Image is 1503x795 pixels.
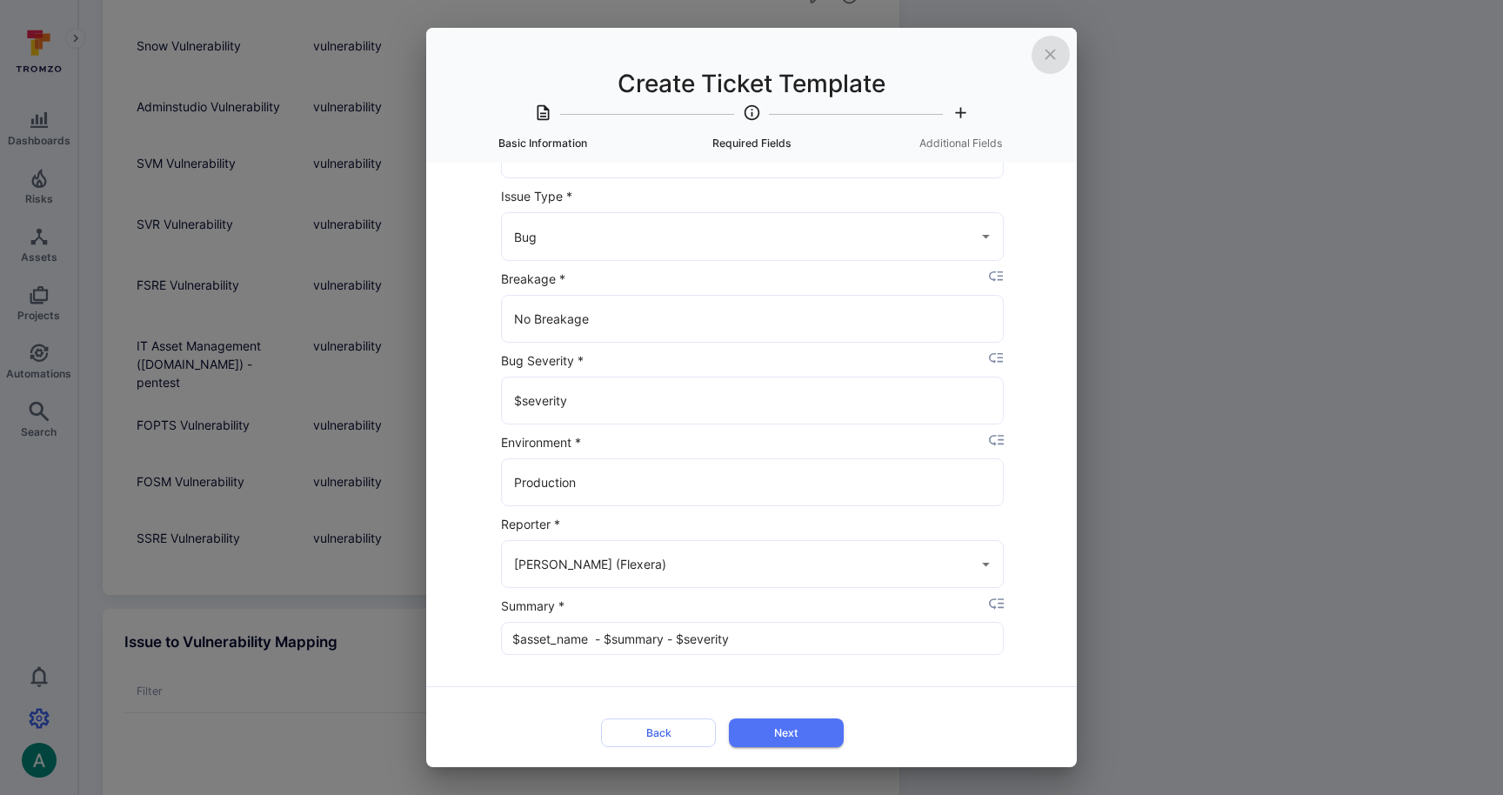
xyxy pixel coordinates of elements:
[1031,35,1070,74] button: close
[501,433,1004,513] div: ticket field
[510,304,969,334] input: Type to search
[445,136,640,151] span: Basic Information
[989,270,1004,284] i: placeholder selector
[501,433,919,451] label: Environment *
[501,597,919,615] label: Summary *
[654,136,849,151] span: Required Fields
[601,718,716,747] button: Back
[975,553,997,575] button: Open
[501,351,919,370] label: Bug Severity *
[501,270,1004,350] div: ticket field
[501,270,919,288] label: Breakage *
[510,467,969,498] input: Type to search
[426,28,1077,163] h2: Create Ticket Template
[501,351,1004,431] div: ticket field
[975,226,997,248] button: Open
[863,136,1058,151] span: Additional Fields
[510,385,969,416] input: Type to search
[499,185,1004,267] div: ticket field
[989,597,1004,611] i: placeholder selector
[729,718,844,747] button: Next
[510,221,946,251] input: Type to search
[510,549,946,579] input: Type to search
[989,351,1004,366] i: placeholder selector
[501,515,919,533] label: Reporter *
[501,597,1004,662] div: ticket field
[989,433,1004,448] i: placeholder selector
[501,515,1004,595] div: ticket field
[501,187,1004,205] label: Issue Type *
